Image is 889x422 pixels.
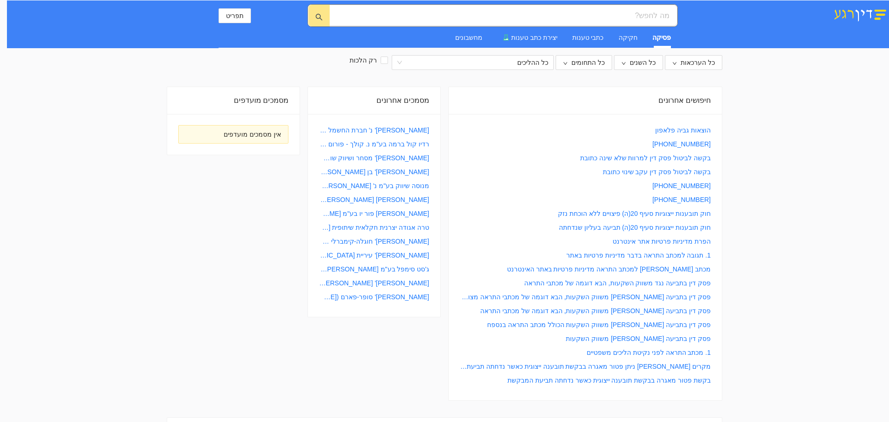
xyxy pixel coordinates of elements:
a: רדיו קול ברמה בע"מ נ. קולך - פורום נשים [DEMOGRAPHIC_DATA] [319,139,429,149]
div: מסמכים מועדפים [178,87,288,113]
a: בקשה לביטול פסק דין למרוות שלא שינה כתובת [580,153,711,163]
button: כל הערכאותdown [665,55,722,70]
a: חוק תובענות ייצוגיות סעיף 20(ה) פיצויים ללא הוכחת נזק [558,208,711,219]
button: תפריט [219,8,251,23]
button: כל התחומיםdown [556,55,612,70]
a: 1. תגובה למכתב התראה בדבר מדיניות פרטיות באתר [566,250,711,260]
a: מנוסה שיווק בע"מ נ' [PERSON_NAME] [319,181,429,191]
div: אין מסמכים מועדפים [186,129,281,139]
div: פסיקה [652,32,671,43]
div: כתבי טענות [572,32,604,43]
img: דין רגע [831,6,889,22]
a: בקשת פטור מאגרה בבקשת תובענה ייצוגית כאשר נדחתה תביעת המבקשת [507,375,711,385]
span: תפריט [226,11,244,21]
span: experiment [503,34,509,41]
a: פסק דין בתביעה [PERSON_NAME] משווק השקעות הכולל מכתב התראה בנספח [487,320,711,330]
a: בקשה לביטול פסק דין עקב שינוי כתובת [603,167,711,177]
span: down [672,61,677,66]
a: [PHONE_NUMBER] [652,181,711,191]
div: חיפושים אחרונים [460,87,711,113]
span: כל הערכאות [681,57,715,68]
a: [PERSON_NAME]' נ' חברת החשמל לישראל בעמ [PERSON_NAME]' [319,125,429,135]
div: חקיקה [619,32,638,43]
div: מחשבונים [455,32,482,43]
span: down [563,61,568,66]
a: [PERSON_NAME]' מסחר ושיווק שוק 360 בע"מ [PERSON_NAME]' [319,153,429,163]
a: חוק תובענות ייצוגיות סעיף 20(ה) תביעה בעליון שנדחתה [559,222,711,233]
a: [PERSON_NAME]' חוגלה-קימברלי שיווק בע"מ [319,236,429,246]
button: כל השניםdown [614,55,663,70]
a: הוצאות גביה פלאפון [655,125,711,135]
a: [PERSON_NAME]' בן [PERSON_NAME] [319,167,429,177]
a: [PERSON_NAME]' עיריית [GEOGRAPHIC_DATA] [319,250,429,260]
a: פסק דין בתביעה [PERSON_NAME] משווק השקעות [566,334,711,344]
a: [PERSON_NAME] פור יו בע"מ [PERSON_NAME]' נ' א. ב. א. [PERSON_NAME] חברה לניהול ואחזקות בע"מ [PERS... [319,208,429,219]
a: [PHONE_NUMBER] [652,139,711,149]
span: כל השנים [630,57,656,68]
a: ג'סט סימפל בע"מ [PERSON_NAME]' נ' מדינת [PERSON_NAME]' [319,264,429,274]
a: 1. מכתב התראה לפני נקיטת הליכים משפטיים [587,347,711,358]
a: מכתב [PERSON_NAME] למכתב התראה מדיניות פרטיות באתר האינטרנט [507,264,711,274]
input: מה לחפש? [344,10,670,21]
a: מקרים [PERSON_NAME] ניתן פטור מאגרה בבקשת תובענה ייצוגית כאשר נדחתה תביעת המבקשת [460,361,711,372]
a: [PERSON_NAME]' סופר-פארם ([PERSON_NAME]) בע"מ [319,292,429,302]
span: רק הלכות [346,55,381,65]
div: מסמכים אחרונים [319,87,429,113]
a: פסק דין בתביעה נגד משווק השקעות, הבא דוגמה של מכתבי התראה [524,278,711,288]
a: טרה אגודה יצרנית חקלאית שיתופית [PERSON_NAME] [319,222,429,233]
span: יצירת כתב טענות [511,34,557,41]
a: [PERSON_NAME]' [PERSON_NAME] בעמ [319,278,429,288]
button: search [308,5,330,26]
span: search [315,13,323,21]
a: פסק דין בתביעה [PERSON_NAME] משווק השקעות, הבא דוגמה של מכתבי התראה מצורפים [460,292,711,302]
a: [PHONE_NUMBER] [652,195,711,205]
span: down [621,61,626,66]
a: [PERSON_NAME] [PERSON_NAME].מ.ח.ל. חברה לבניה 1992 בע"מ [319,195,429,205]
span: כל התחומים [571,57,605,68]
a: הפרת מדיניות פרטיות אתר אינטרנט [613,236,711,246]
a: פסק דין בתביעה [PERSON_NAME] משווק השקעות, הבא דוגמה של מכתבי התראה [480,306,711,316]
